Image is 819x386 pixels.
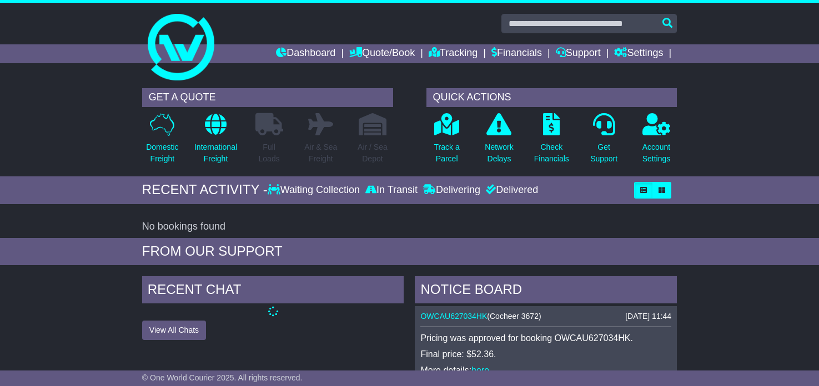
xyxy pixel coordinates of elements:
a: NetworkDelays [484,113,514,171]
a: Quote/Book [349,44,415,63]
p: Account Settings [642,141,671,165]
button: View All Chats [142,321,206,340]
span: Cocheer 3672 [490,312,539,321]
div: NOTICE BOARD [415,276,677,306]
p: Full Loads [255,141,283,165]
div: GET A QUOTE [142,88,393,107]
div: Delivered [483,184,538,196]
div: RECENT CHAT [142,276,404,306]
div: ( ) [420,312,671,321]
div: No bookings found [142,221,677,233]
p: Network Delays [485,141,513,165]
div: Delivering [420,184,483,196]
a: here [471,365,489,375]
p: Pricing was approved for booking OWCAU627034HK. [420,333,671,343]
a: Dashboard [276,44,335,63]
div: QUICK ACTIONS [426,88,677,107]
a: Track aParcel [434,113,460,171]
a: Financials [491,44,542,63]
a: Support [556,44,601,63]
p: Track a Parcel [434,141,460,165]
p: More details: . [420,365,671,375]
a: OWCAU627034HK [420,312,487,321]
div: [DATE] 11:44 [625,312,671,321]
a: CheckFinancials [534,113,570,171]
div: FROM OUR SUPPORT [142,243,677,260]
a: AccountSettings [642,113,671,171]
span: © One World Courier 2025. All rights reserved. [142,373,303,382]
p: Air & Sea Freight [304,141,337,165]
a: Tracking [429,44,478,63]
p: Check Financials [534,141,569,165]
p: Final price: $52.36. [420,349,671,359]
a: DomesticFreight [145,113,179,171]
p: International Freight [194,141,237,165]
div: Waiting Collection [268,184,363,196]
a: Settings [614,44,663,63]
a: InternationalFreight [194,113,238,171]
a: GetSupport [590,113,618,171]
div: RECENT ACTIVITY - [142,182,268,198]
div: In Transit [363,184,420,196]
p: Domestic Freight [146,141,178,165]
p: Air / Sea Depot [358,141,388,165]
p: Get Support [590,141,617,165]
